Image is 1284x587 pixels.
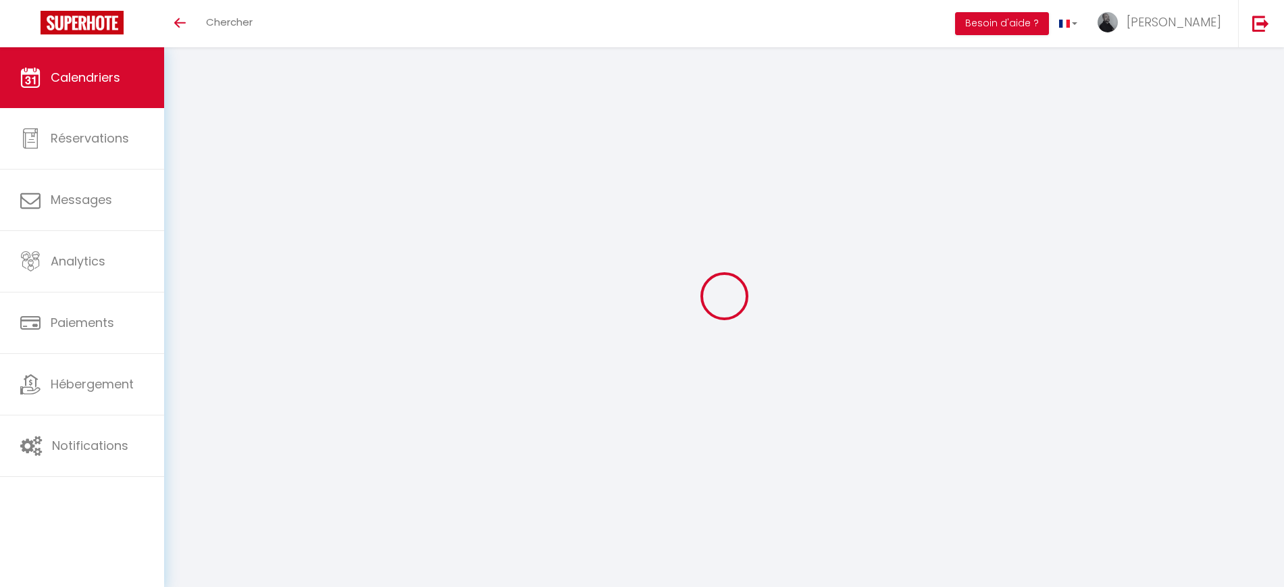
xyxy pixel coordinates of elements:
[51,253,105,270] span: Analytics
[51,314,114,331] span: Paiements
[1252,15,1269,32] img: logout
[206,15,253,29] span: Chercher
[51,191,112,208] span: Messages
[1098,12,1118,32] img: ...
[955,12,1049,35] button: Besoin d'aide ?
[1127,14,1221,30] span: [PERSON_NAME]
[51,376,134,392] span: Hébergement
[52,437,128,454] span: Notifications
[51,69,120,86] span: Calendriers
[41,11,124,34] img: Super Booking
[51,130,129,147] span: Réservations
